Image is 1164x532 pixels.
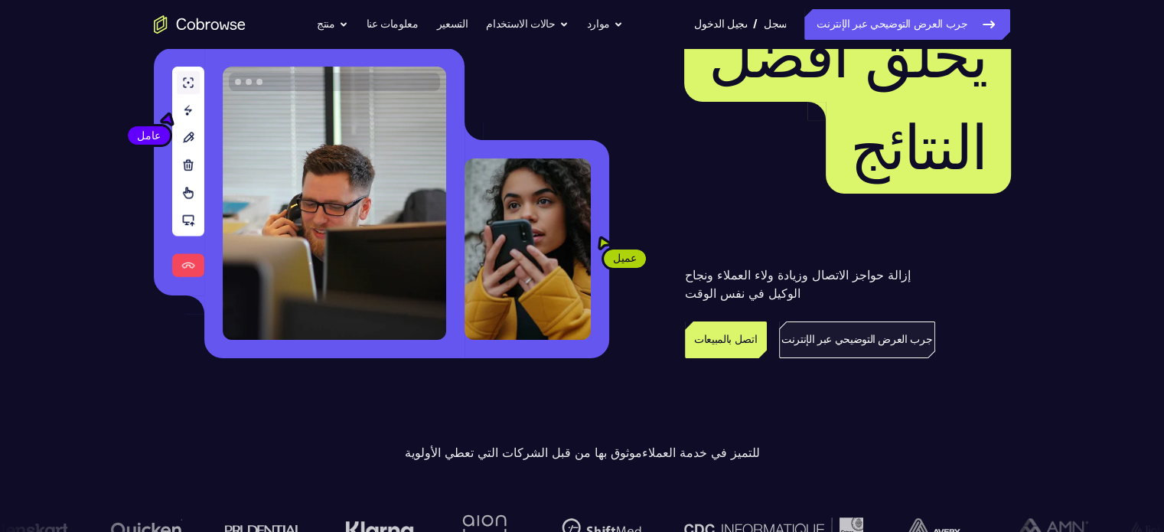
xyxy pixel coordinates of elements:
[642,446,760,460] font: للتميز في خدمة العملاء
[587,18,610,31] font: موارد
[437,18,468,31] font: التسعير
[850,111,986,184] font: النتائج
[486,18,555,31] font: حالات الاستخدام
[753,17,758,31] font: /
[779,321,935,358] a: جرب العرض التوضيحي عبر الإنترنت
[367,18,419,31] font: معلومات عنا
[764,18,791,31] font: يسجل
[317,9,348,40] button: منتج
[817,18,967,31] font: جرب العرض التوضيحي عبر الإنترنت
[694,333,757,346] font: اتصل بالمبيعات
[465,158,591,340] img: عميل يحمل هاتفه
[223,67,446,340] img: وكيل دعم العملاء يتحدث عبر الهاتف
[781,333,932,346] font: جرب العرض التوضيحي عبر الإنترنت
[486,9,568,40] button: حالات الاستخدام
[405,446,642,460] font: موثوق بها من قبل الشركات التي تعطي الأولوية
[804,9,1010,40] a: جرب العرض التوضيحي عبر الإنترنت
[367,9,419,40] a: معلومات عنا
[694,18,756,31] font: تسجيل الدخول
[437,9,468,40] a: التسعير
[317,18,335,31] font: منتج
[685,268,911,301] font: إزالة حواجز الاتصال وزيادة ولاء العملاء ونجاح الوكيل في نفس الوقت
[709,19,986,93] font: يخلق أفضل
[154,15,246,34] a: انتقل إلى الصفحة الرئيسية
[764,9,786,40] a: يسجل
[694,9,747,40] a: تسجيل الدخول
[685,321,767,358] a: اتصل بالمبيعات
[587,9,623,40] button: موارد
